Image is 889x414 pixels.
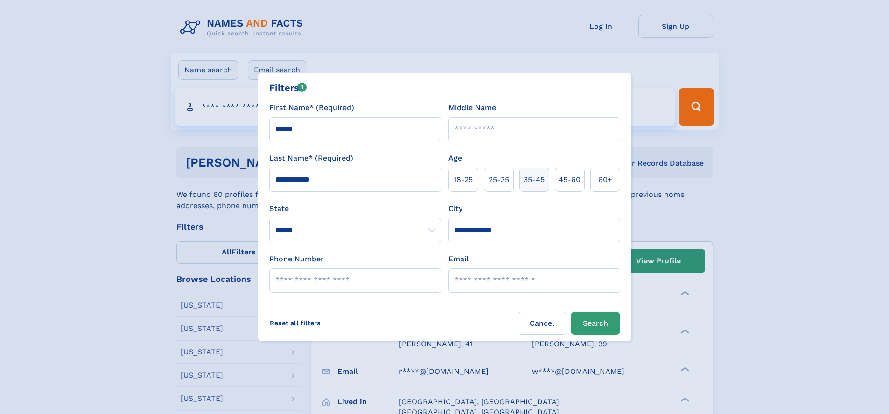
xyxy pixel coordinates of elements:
span: 60+ [598,174,612,185]
label: Email [448,253,469,265]
label: Last Name* (Required) [269,153,353,164]
label: Reset all filters [264,312,327,334]
label: State [269,203,441,214]
span: 35‑45 [524,174,545,185]
label: First Name* (Required) [269,102,354,113]
span: 18‑25 [454,174,473,185]
label: Age [448,153,462,164]
label: Middle Name [448,102,496,113]
button: Search [571,312,620,335]
label: City [448,203,462,214]
label: Cancel [518,312,567,335]
span: 45‑60 [559,174,581,185]
div: Filters [269,81,307,95]
label: Phone Number [269,253,324,265]
span: 25‑35 [489,174,509,185]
